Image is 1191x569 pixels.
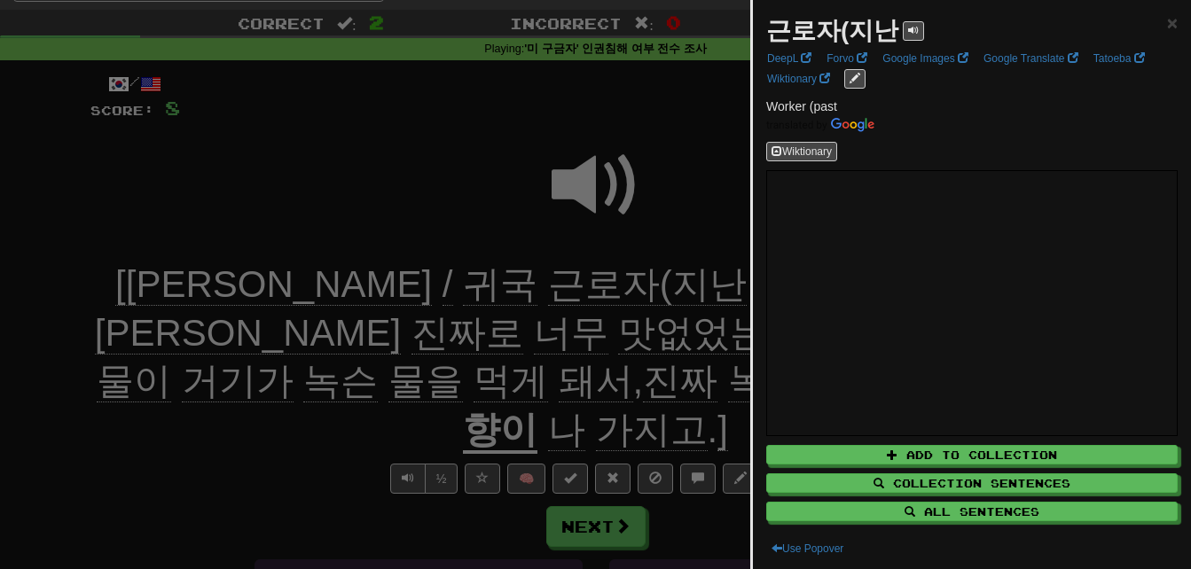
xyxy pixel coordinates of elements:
[766,445,1178,464] button: Add to Collection
[762,49,817,68] a: DeepL
[766,502,1178,521] button: All Sentences
[766,118,874,132] img: Color short
[766,99,837,113] span: Worker (past
[821,49,873,68] a: Forvo
[766,142,837,161] button: Wiktionary
[1167,13,1178,32] button: Close
[766,17,898,44] strong: 근로자(지난
[978,49,1084,68] a: Google Translate
[844,69,866,89] button: edit links
[877,49,974,68] a: Google Images
[1088,49,1150,68] a: Tatoeba
[762,69,835,89] a: Wiktionary
[766,473,1178,493] button: Collection Sentences
[1167,12,1178,33] span: ×
[766,539,849,558] button: Use Popover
